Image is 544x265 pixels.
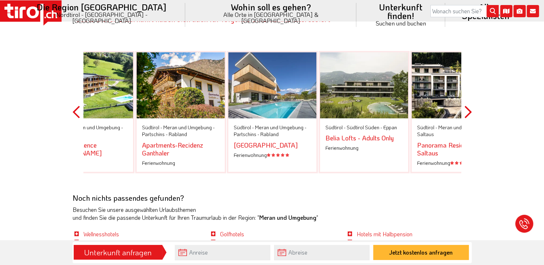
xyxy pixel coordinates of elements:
span: Südtirol Süden - [347,124,382,130]
b: Meran und Umgebung [259,213,316,221]
span: Saltaus [417,130,434,137]
div: Besuchen Sie unsere ausgewählten Urlaubsthemen und finden Sie die passende Unterkunft für Ihren T... [73,205,472,222]
div: Ferienwohnung [325,144,403,151]
span: Südtirol - [234,124,254,130]
a: Hotels mit Halbpension [357,230,412,237]
i: Kontakt [527,5,539,17]
span: Partschins - Rabland [142,130,187,137]
span: Südtirol - [142,124,162,130]
small: Alle Orte in [GEOGRAPHIC_DATA] & [GEOGRAPHIC_DATA] [194,11,348,24]
button: Previous [73,31,80,193]
div: Unterkunft anfragen [76,246,160,259]
a: Wellnesshotels [83,230,119,237]
a: Hotels mit Hund [357,238,396,246]
h3: Noch nichts passendes gefunden? [73,193,472,201]
a: Skihotels [220,238,242,246]
input: Wonach suchen Sie? [430,5,499,17]
input: Anreise [175,245,270,260]
small: Suchen und buchen [365,20,436,26]
small: Nordtirol - [GEOGRAPHIC_DATA] - [GEOGRAPHIC_DATA] [27,11,177,24]
a: Apartments-Recidenz Ganthaler [142,140,203,157]
i: Karte öffnen [500,5,512,17]
a: Golfhotels [220,230,244,237]
div: Ferienwohnung [417,159,494,166]
div: Ferienwohnung [234,151,311,158]
a: Panorama Residence Saltaus [417,140,477,157]
span: Meran und Umgebung - [255,124,306,130]
span: Südtirol - [417,124,437,130]
a: [GEOGRAPHIC_DATA] [234,140,298,149]
span: Meran und Umgebung - [438,124,490,130]
div: Ferienwohnung [50,159,128,166]
span: Meran und Umgebung - [163,124,215,130]
i: Fotogalerie [513,5,526,17]
button: Next [465,31,472,193]
span: Meran und Umgebung - [72,124,123,130]
span: Eppan [383,124,397,130]
span: Südtirol - [325,124,346,130]
span: Partschins - Rabland [234,130,279,137]
input: Abreise [274,245,370,260]
a: Belia Lofts - Adults Only [325,133,394,142]
div: Ferienwohnung [142,159,219,166]
a: Familienhotels [83,238,117,246]
button: Jetzt kostenlos anfragen [373,245,469,260]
